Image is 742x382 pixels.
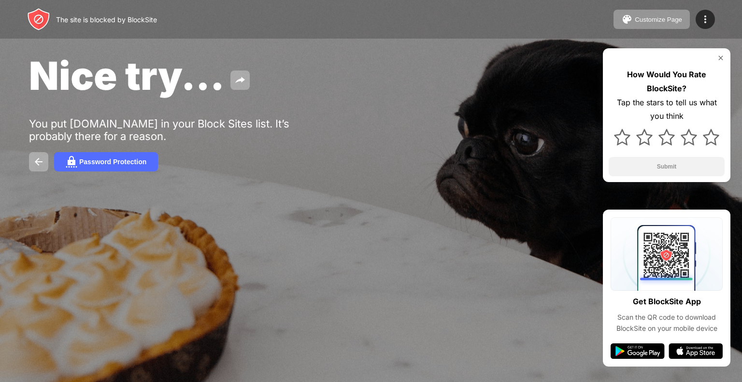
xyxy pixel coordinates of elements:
[699,14,711,25] img: menu-icon.svg
[79,158,146,166] div: Password Protection
[636,129,653,145] img: star.svg
[66,156,77,168] img: password.svg
[27,8,50,31] img: header-logo.svg
[635,16,682,23] div: Customize Page
[621,14,633,25] img: pallet.svg
[33,156,44,168] img: back.svg
[234,74,246,86] img: share.svg
[633,295,701,309] div: Get BlockSite App
[611,217,723,291] img: qrcode.svg
[609,96,725,124] div: Tap the stars to tell us what you think
[669,343,723,359] img: app-store.svg
[609,68,725,96] div: How Would You Rate BlockSite?
[54,152,158,171] button: Password Protection
[717,54,725,62] img: rate-us-close.svg
[703,129,719,145] img: star.svg
[611,343,665,359] img: google-play.svg
[658,129,675,145] img: star.svg
[29,117,328,142] div: You put [DOMAIN_NAME] in your Block Sites list. It’s probably there for a reason.
[29,52,225,99] span: Nice try...
[614,129,630,145] img: star.svg
[611,312,723,334] div: Scan the QR code to download BlockSite on your mobile device
[56,15,157,24] div: The site is blocked by BlockSite
[681,129,697,145] img: star.svg
[614,10,690,29] button: Customize Page
[609,157,725,176] button: Submit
